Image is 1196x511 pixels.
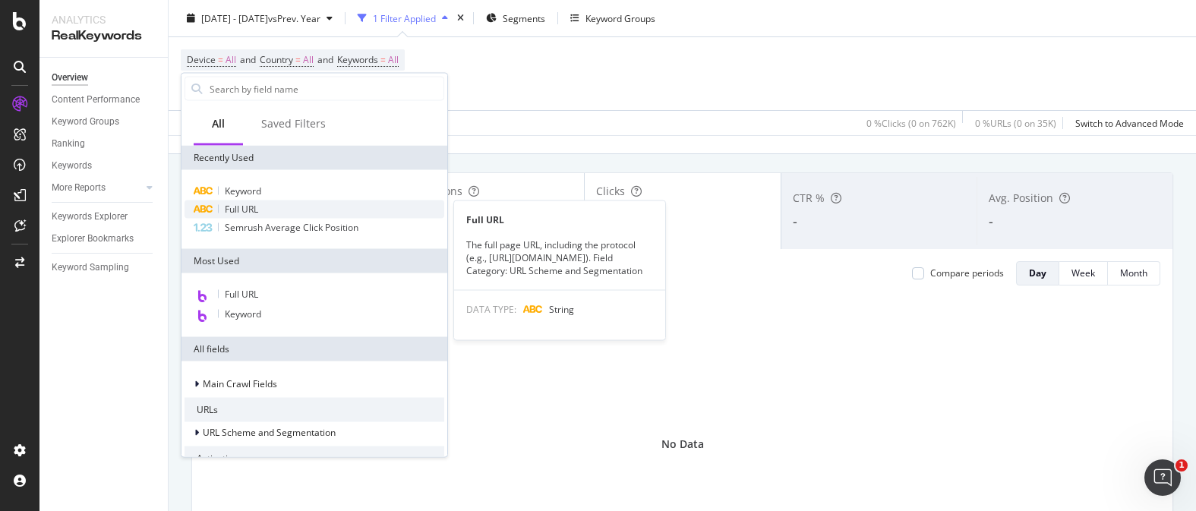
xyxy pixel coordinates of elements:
[203,377,277,390] span: Main Crawl Fields
[1075,116,1184,129] div: Switch to Advanced Mode
[1108,261,1160,285] button: Month
[52,180,106,196] div: More Reports
[380,53,386,66] span: =
[52,209,128,225] div: Keywords Explorer
[1071,267,1095,279] div: Week
[185,446,444,471] div: Activation
[1059,261,1108,285] button: Week
[317,53,333,66] span: and
[181,249,447,273] div: Most Used
[225,221,358,234] span: Semrush Average Click Position
[52,231,157,247] a: Explorer Bookmarks
[187,53,216,66] span: Device
[52,92,157,108] a: Content Performance
[218,53,223,66] span: =
[52,114,157,130] a: Keyword Groups
[226,49,236,71] span: All
[466,302,516,315] span: DATA TYPE:
[52,136,157,152] a: Ranking
[1029,267,1046,279] div: Day
[52,70,157,86] a: Overview
[225,185,261,197] span: Keyword
[585,11,655,24] div: Keyword Groups
[866,116,956,129] div: 0 % Clicks ( 0 on 762K )
[337,53,378,66] span: Keywords
[181,146,447,170] div: Recently Used
[373,11,436,24] div: 1 Filter Applied
[303,49,314,71] span: All
[52,158,92,174] div: Keywords
[564,6,661,30] button: Keyword Groups
[52,136,85,152] div: Ranking
[225,288,258,301] span: Full URL
[52,114,119,130] div: Keyword Groups
[268,11,320,24] span: vs Prev. Year
[52,231,134,247] div: Explorer Bookmarks
[181,6,339,30] button: [DATE] - [DATE]vsPrev. Year
[503,11,545,24] span: Segments
[225,308,261,320] span: Keyword
[989,191,1053,205] span: Avg. Position
[260,53,293,66] span: Country
[52,70,88,86] div: Overview
[52,92,140,108] div: Content Performance
[52,158,157,174] a: Keywords
[1016,261,1059,285] button: Day
[1175,459,1188,472] span: 1
[52,260,157,276] a: Keyword Sampling
[203,426,336,439] span: URL Scheme and Segmentation
[454,213,665,226] div: Full URL
[52,209,157,225] a: Keywords Explorer
[989,212,993,230] span: -
[454,11,467,26] div: times
[975,116,1056,129] div: 0 % URLs ( 0 on 35K )
[661,437,704,452] div: No Data
[201,11,268,24] span: [DATE] - [DATE]
[52,27,156,45] div: RealKeywords
[549,302,574,315] span: String
[52,180,142,196] a: More Reports
[596,184,625,198] span: Clicks
[52,260,129,276] div: Keyword Sampling
[400,184,462,198] span: Impressions
[208,77,443,100] input: Search by field name
[240,53,256,66] span: and
[295,53,301,66] span: =
[1120,267,1147,279] div: Month
[1069,111,1184,135] button: Switch to Advanced Mode
[793,212,797,230] span: -
[793,191,825,205] span: CTR %
[352,6,454,30] button: 1 Filter Applied
[225,203,258,216] span: Full URL
[454,238,665,277] div: The full page URL, including the protocol (e.g., [URL][DOMAIN_NAME]). Field Category: URL Scheme ...
[185,398,444,422] div: URLs
[388,49,399,71] span: All
[52,12,156,27] div: Analytics
[480,6,551,30] button: Segments
[212,116,225,131] div: All
[261,116,326,131] div: Saved Filters
[930,267,1004,279] div: Compare periods
[181,337,447,361] div: All fields
[1144,459,1181,496] iframe: Intercom live chat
